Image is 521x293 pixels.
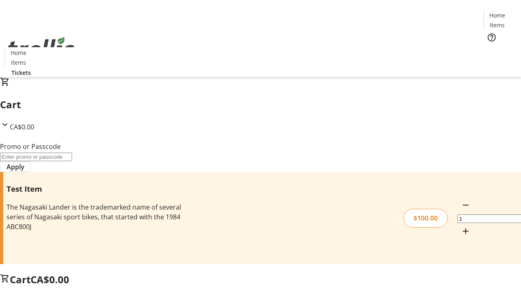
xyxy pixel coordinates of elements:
button: Decrement by one [458,197,474,213]
span: Items [490,21,505,29]
a: Tickets [5,68,37,77]
span: Home [489,11,505,20]
a: Home [5,48,31,57]
span: Tickets [11,68,31,77]
span: CA$0.00 [31,273,69,286]
button: Increment by one [458,223,474,239]
a: Items [484,21,510,29]
span: Home [11,48,26,57]
a: Tickets [484,47,516,56]
span: Items [11,58,26,67]
span: CA$0.00 [10,122,34,131]
img: Orient E2E Organization Y7NcwNvPtw's Logo [5,28,77,69]
div: $100.00 [403,209,448,227]
div: The Nagasaki Lander is the trademarked name of several series of Nagasaki sport bikes, that start... [7,202,184,232]
h3: Test Item [7,183,184,195]
span: Apply [7,162,24,172]
button: Help [484,29,500,46]
span: Tickets [490,47,510,56]
a: Home [484,11,510,20]
a: Items [5,58,31,67]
